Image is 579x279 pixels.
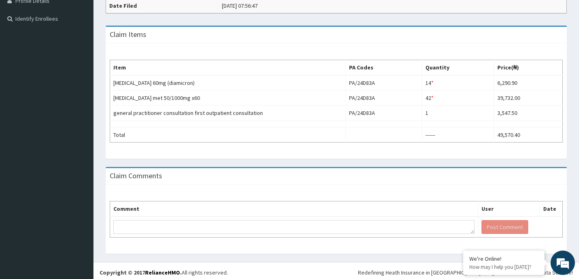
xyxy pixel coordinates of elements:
[346,60,422,76] th: PA Codes
[346,106,422,121] td: PA/24D83A
[469,255,538,262] div: We're Online!
[110,128,346,143] td: Total
[494,106,562,121] td: 3,547.50
[110,60,346,76] th: Item
[422,128,494,143] td: ------
[110,31,146,38] h3: Claim Items
[422,60,494,76] th: Quantity
[222,2,258,10] div: [DATE] 07:56:47
[47,86,112,168] span: We're online!
[481,220,528,234] button: Post Comment
[15,41,33,61] img: d_794563401_company_1708531726252_794563401
[494,128,562,143] td: 49,570.40
[145,269,180,276] a: RelianceHMO
[469,264,538,270] p: How may I help you today?
[358,268,573,277] div: Redefining Heath Insurance in [GEOGRAPHIC_DATA] using Telemedicine and Data Science!
[346,75,422,91] td: PA/24D83A
[540,201,562,217] th: Date
[110,201,478,217] th: Comment
[422,75,494,91] td: 14
[422,91,494,106] td: 42
[110,106,346,121] td: general practitioner consultation first outpatient consultation
[422,106,494,121] td: 1
[4,190,155,218] textarea: Type your message and hit 'Enter'
[110,91,346,106] td: [MEDICAL_DATA] met 50/1000mg x60
[133,4,153,24] div: Minimize live chat window
[478,201,540,217] th: User
[100,269,182,276] strong: Copyright © 2017 .
[494,75,562,91] td: 6,290.90
[110,75,346,91] td: [MEDICAL_DATA] 60mg (diamicron)
[110,172,162,180] h3: Claim Comments
[494,91,562,106] td: 39,732.00
[494,60,562,76] th: Price(₦)
[42,45,137,56] div: Chat with us now
[346,91,422,106] td: PA/24D83A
